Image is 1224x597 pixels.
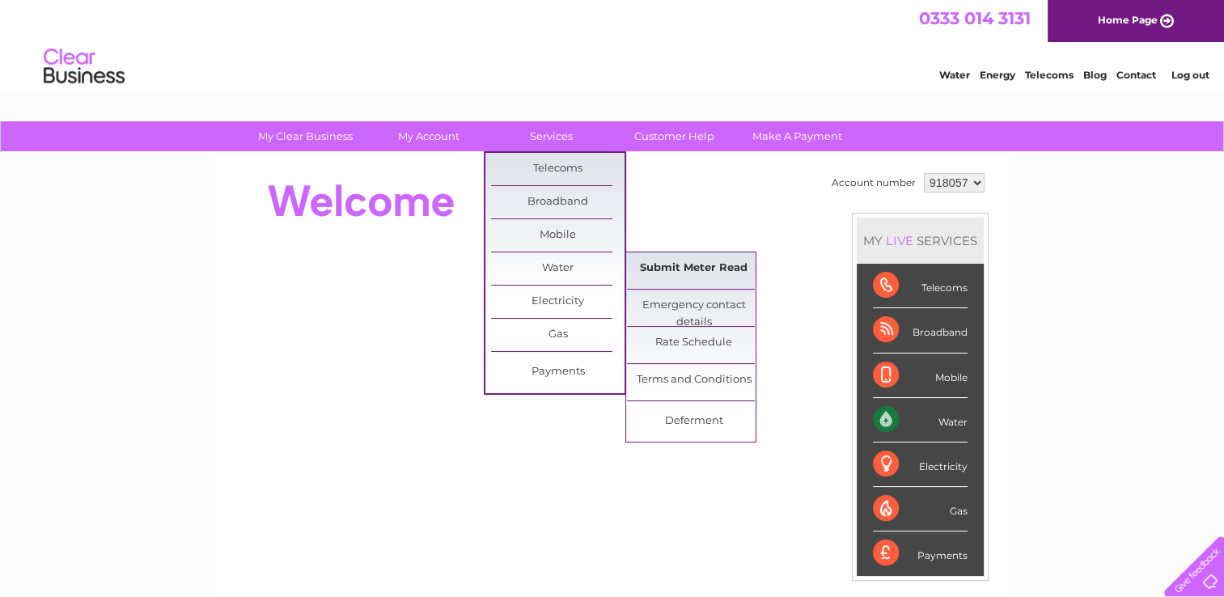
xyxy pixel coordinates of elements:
div: Electricity [873,442,968,487]
div: Broadband [873,308,968,353]
div: LIVE [883,233,917,248]
a: Water [939,69,970,81]
a: Customer Help [608,121,741,151]
a: Contact [1116,69,1156,81]
a: Mobile [491,219,625,252]
td: Account number [828,169,920,197]
a: Energy [980,69,1015,81]
a: Blog [1083,69,1107,81]
div: Gas [873,487,968,531]
a: 0333 014 3131 [919,8,1031,28]
a: Water [491,252,625,285]
a: My Account [362,121,495,151]
a: Telecoms [1025,69,1074,81]
a: Telecoms [491,153,625,185]
div: MY SERVICES [857,218,984,264]
a: Broadband [491,186,625,218]
div: Mobile [873,354,968,398]
a: Make A Payment [731,121,864,151]
a: Emergency contact details [627,290,760,322]
div: Water [873,398,968,442]
a: Deferment [627,405,760,438]
a: Gas [491,319,625,351]
a: Terms and Conditions [627,364,760,396]
img: logo.png [43,42,125,91]
a: Rate Schedule [627,327,760,359]
div: Payments [873,531,968,575]
a: Submit Meter Read [627,252,760,285]
a: Electricity [491,286,625,318]
a: Payments [491,356,625,388]
a: My Clear Business [239,121,372,151]
a: Services [485,121,618,151]
div: Clear Business is a trading name of Verastar Limited (registered in [GEOGRAPHIC_DATA] No. 3667643... [231,9,995,78]
div: Telecoms [873,264,968,308]
a: Log out [1171,69,1209,81]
